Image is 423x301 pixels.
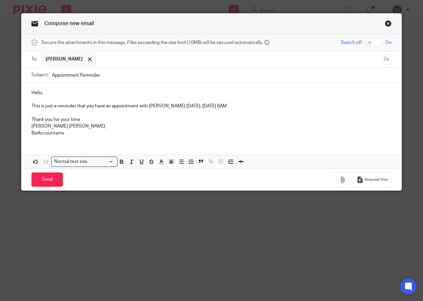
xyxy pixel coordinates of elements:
label: Subject: [31,72,49,78]
span: Request files [364,177,388,182]
span: Compose new email [44,21,94,26]
span: Secure the attachments in this message. Files exceeding the size limit (10MB) will be secured aut... [41,39,263,46]
p: Thank you for your time [31,116,392,123]
p: Hello, [31,90,392,96]
p: BizAccountants [31,130,392,136]
span: [PERSON_NAME] [46,56,83,62]
label: To: [31,56,39,62]
span: Normal text size [53,158,89,165]
div: Search for option [51,157,117,167]
button: Request files [353,172,392,187]
button: Cc [382,55,392,64]
span: On [385,39,392,46]
input: Send [31,172,63,187]
input: Search for option [90,158,114,165]
a: Close this dialog window [385,20,392,29]
span: Switch off [341,39,362,46]
p: This is just a reminder that you have an appointment with [PERSON_NAME] [DATE], [DATE] 8AM [31,103,392,109]
p: [PERSON_NAME] [PERSON_NAME] [31,123,392,130]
